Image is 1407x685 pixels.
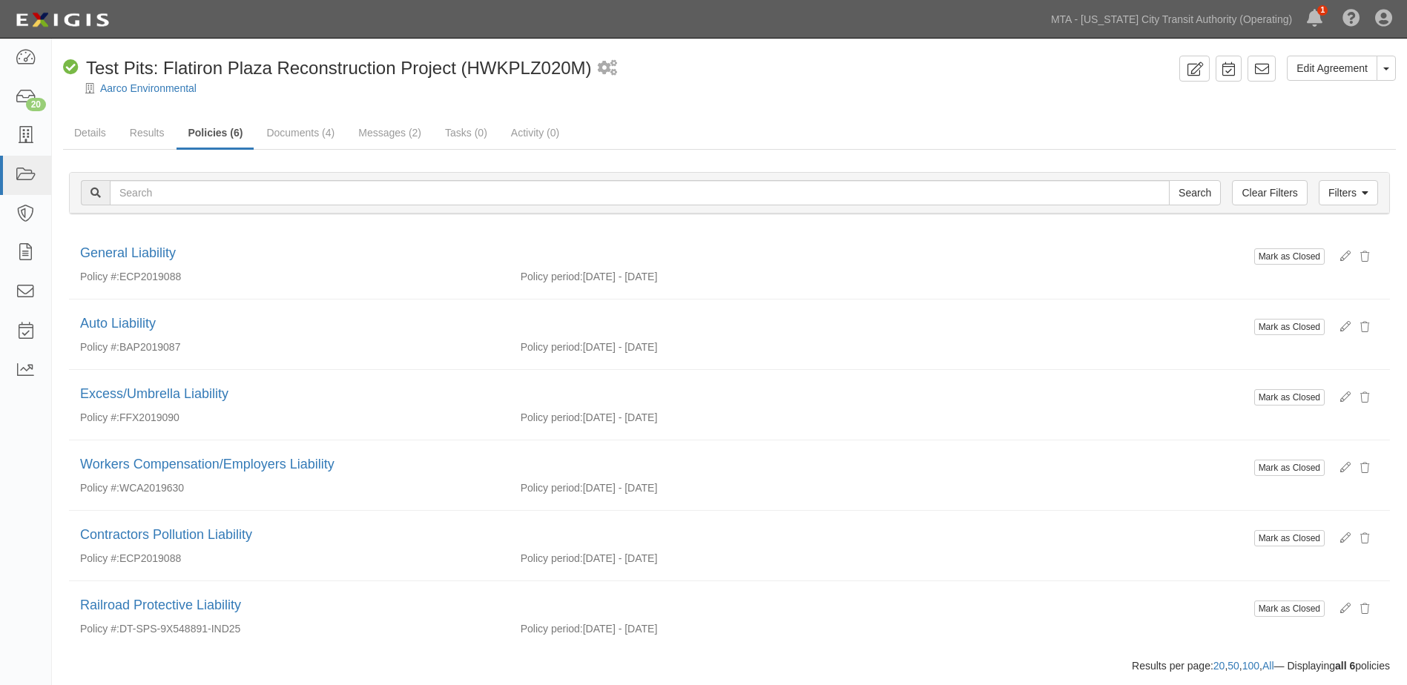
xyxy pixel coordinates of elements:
[80,457,335,471] a: Workers Compensation/Employers Liability
[1254,530,1325,546] button: Mark as Closed
[1329,319,1351,334] a: Edit policy
[69,340,510,354] div: BAP2019087
[1228,660,1239,672] a: 50
[69,410,510,425] div: FFX2019090
[510,480,1390,495] div: [DATE] - [DATE]
[110,180,1170,205] input: Search
[58,658,1401,673] div: Results per page: , , , — Displaying policies
[1254,248,1325,265] button: Mark as Closed
[100,82,197,94] a: Aarco Environmental
[80,551,119,566] p: Policy #:
[1351,455,1379,480] button: Delete Policy
[80,316,156,331] a: Auto Liability
[1351,526,1379,551] button: Delete Policy
[1329,530,1351,545] a: Edit policy
[63,118,117,148] a: Details
[26,98,46,111] div: 20
[69,551,510,566] div: ECP2019088
[80,621,119,636] p: Policy #:
[1335,660,1355,672] b: all 6
[1262,660,1274,672] a: All
[510,621,1390,636] div: [DATE] - [DATE]
[80,340,119,354] p: Policy #:
[434,118,498,148] a: Tasks (0)
[1232,180,1307,205] a: Clear Filters
[1044,4,1299,34] a: MTA - [US_STATE] City Transit Authority (Operating)
[63,60,79,76] i: Compliant
[1329,460,1351,474] a: Edit policy
[347,118,432,148] a: Messages (2)
[80,245,176,260] a: General Liability
[1351,314,1379,340] button: Delete Policy
[1319,180,1378,205] a: Filters
[521,621,583,636] p: Policy period:
[1254,600,1325,617] button: Mark as Closed
[80,386,228,401] a: Excess/Umbrella Liability
[1254,460,1325,476] button: Mark as Closed
[177,118,254,150] a: Policies (6)
[69,480,510,495] div: WCA2019630
[86,58,592,78] span: Test Pits: Flatiron Plaza Reconstruction Project (HWKPLZ020M)
[521,551,583,566] p: Policy period:
[255,118,346,148] a: Documents (4)
[500,118,570,148] a: Activity (0)
[1254,389,1325,406] button: Mark as Closed
[1351,596,1379,621] button: Delete Policy
[1351,244,1379,269] button: Delete Policy
[1287,56,1377,81] a: Edit Agreement
[80,410,119,425] p: Policy #:
[521,410,583,425] p: Policy period:
[69,269,510,284] div: ECP2019088
[69,621,510,636] div: DT-SPS-9X548891-IND25
[510,410,1390,425] div: [DATE] - [DATE]
[11,7,113,33] img: logo-5460c22ac91f19d4615b14bd174203de0afe785f0fc80cf4dbbc73dc1793850b.png
[510,340,1390,354] div: [DATE] - [DATE]
[510,269,1390,284] div: [DATE] - [DATE]
[598,61,617,76] i: 1 scheduled workflow
[1351,385,1379,410] button: Delete Policy
[1169,180,1221,205] input: Search
[521,269,583,284] p: Policy period:
[63,56,592,81] div: Test Pits: Flatiron Plaza Reconstruction Project (HWKPLZ020M)
[80,598,241,612] a: Railroad Protective Liability
[1329,600,1351,615] a: Edit policy
[521,480,583,495] p: Policy period:
[1329,248,1351,263] a: Edit policy
[80,480,119,495] p: Policy #:
[1329,389,1351,404] a: Edit policy
[119,118,176,148] a: Results
[521,340,583,354] p: Policy period:
[1342,10,1360,28] i: Help Center - Complianz
[510,551,1390,566] div: [DATE] - [DATE]
[1254,319,1325,335] button: Mark as Closed
[1213,660,1225,672] a: 20
[80,269,119,284] p: Policy #:
[80,527,252,542] a: Contractors Pollution Liability
[1242,660,1259,672] a: 100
